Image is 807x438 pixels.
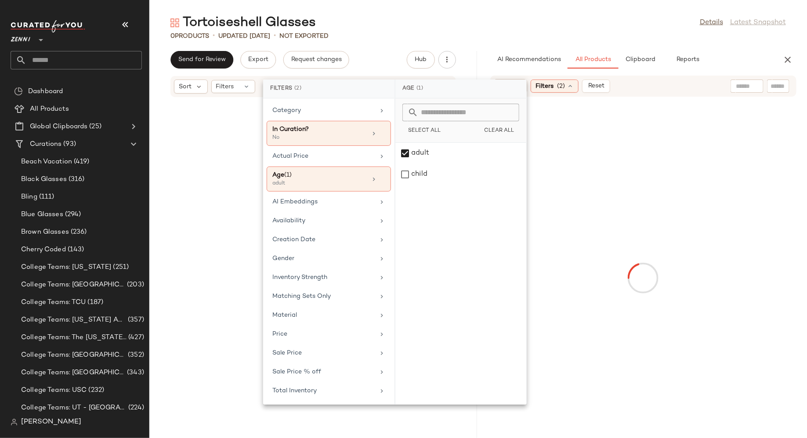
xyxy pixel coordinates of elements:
span: College Teams: [US_STATE] A&M [21,315,126,325]
p: updated [DATE] [218,32,270,41]
span: (93) [62,139,76,149]
span: (343) [125,368,144,378]
div: Age [272,170,367,180]
div: No [272,134,360,142]
span: Request changes [291,56,342,63]
span: (111) [37,192,54,202]
span: Beach Vacation [21,157,72,167]
span: College Teams: [GEOGRAPHIC_DATA] [21,350,126,360]
span: • [213,31,215,41]
div: Category [272,106,375,115]
button: Send for Review [170,51,233,69]
span: (143) [66,245,84,255]
span: Clear All [484,128,514,134]
span: College Teams: The [US_STATE] State [21,333,127,343]
span: Send for Review [178,56,226,63]
span: (2) [294,85,302,93]
button: Reset [582,80,610,93]
span: Sort [179,82,192,91]
span: (187) [86,297,104,308]
span: (203) [125,280,144,290]
span: All Products [30,104,69,114]
button: Request changes [283,51,349,69]
span: (251) [112,262,129,272]
img: svg%3e [14,87,23,96]
div: In Curation? [272,125,367,134]
span: Reports [676,56,699,63]
span: Brown Glasses [21,227,69,237]
div: Tortoiseshell Glasses [170,14,316,32]
button: Hub [407,51,435,69]
span: College Teams: UT - [GEOGRAPHIC_DATA] [21,403,127,413]
span: (357) [126,315,144,325]
span: Hub [414,56,427,63]
div: Products [170,32,209,41]
span: (352) [126,350,144,360]
div: Price [272,329,375,339]
span: (316) [67,174,85,185]
span: • [274,31,276,41]
div: Actual Price [272,152,375,161]
div: Material [272,311,375,320]
a: Details [700,18,723,28]
span: 0 [170,33,175,40]
span: Filters [536,82,554,91]
span: College Teams: [GEOGRAPHIC_DATA] [21,280,125,290]
div: AI Embeddings [272,197,375,206]
span: College Teams: [GEOGRAPHIC_DATA][US_STATE] [21,368,125,378]
div: Age [395,80,526,98]
div: Total Inventory [272,386,375,395]
div: Sale Price % off [272,367,375,376]
button: Select All [402,125,446,137]
span: All Products [575,56,611,63]
span: College Teams: USC [21,385,87,395]
span: [PERSON_NAME] [21,417,81,427]
span: (232) [87,385,105,395]
img: svg%3e [11,419,18,426]
button: Clear All [478,125,519,137]
span: (1) [416,85,423,93]
div: Matching Sets Only [272,292,375,301]
span: College Teams: [US_STATE] [21,262,112,272]
span: Blue Glasses [21,210,63,220]
span: (2) [557,82,565,91]
span: Curations [30,139,62,149]
span: Reset [588,83,604,90]
span: (419) [72,157,90,167]
span: (224) [127,403,144,413]
span: (294) [63,210,81,220]
span: Zenni [11,30,30,46]
span: Filters [216,82,234,91]
span: (236) [69,227,87,237]
p: Not Exported [279,32,329,41]
span: (427) [127,333,144,343]
span: Global Clipboards [30,122,87,132]
span: Clipboard [625,56,655,63]
button: Export [240,51,276,69]
div: Availability [272,216,375,225]
div: Inventory Strength [272,273,375,282]
span: Black Glasses [21,174,67,185]
span: Bling [21,192,37,202]
span: Export [248,56,268,63]
span: AI Recommendations [496,56,561,63]
span: Dashboard [28,87,63,97]
span: College Teams: TCU [21,297,86,308]
span: (25) [87,122,101,132]
img: svg%3e [170,18,179,27]
div: Filters [263,80,394,98]
div: adult [272,180,360,188]
img: cfy_white_logo.C9jOOHJF.svg [11,20,85,33]
div: Gender [272,254,375,263]
div: Sale Price [272,348,375,358]
span: Cherry Coded [21,245,66,255]
div: Creation Date [272,235,375,244]
span: Select All [408,128,441,134]
span: (1) [284,172,292,178]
